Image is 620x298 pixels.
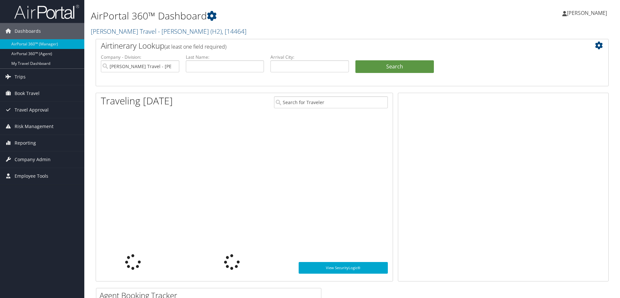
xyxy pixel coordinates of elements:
span: Trips [15,69,26,85]
span: Employee Tools [15,168,48,184]
label: Last Name: [186,54,264,60]
a: View SecurityLogic® [299,262,388,274]
span: Dashboards [15,23,41,39]
span: Risk Management [15,118,54,135]
label: Company - Division: [101,54,179,60]
h2: Airtinerary Lookup [101,40,561,51]
span: (at least one field required) [164,43,226,50]
span: [PERSON_NAME] [567,9,607,17]
input: Search for Traveler [274,96,388,108]
img: airportal-logo.png [14,4,79,19]
span: Company Admin [15,151,51,168]
h1: Traveling [DATE] [101,94,173,108]
span: Reporting [15,135,36,151]
a: [PERSON_NAME] [562,3,614,23]
h1: AirPortal 360™ Dashboard [91,9,439,23]
span: , [ 14464 ] [222,27,246,36]
span: ( H2 ) [210,27,222,36]
span: Book Travel [15,85,40,101]
button: Search [355,60,434,73]
a: [PERSON_NAME] Travel - [PERSON_NAME] [91,27,246,36]
span: Travel Approval [15,102,49,118]
label: Arrival City: [270,54,349,60]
